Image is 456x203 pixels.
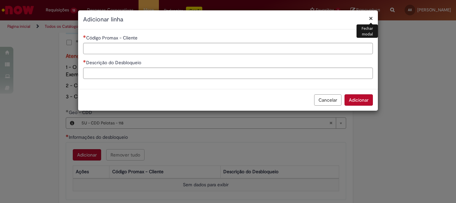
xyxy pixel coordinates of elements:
[83,35,86,38] span: Necessários
[86,35,139,41] span: Código Promax - Cliente
[86,60,143,66] span: Descrição do Desbloqueio
[83,60,86,63] span: Necessários
[357,24,378,38] div: Fechar modal
[83,68,373,79] input: Descrição do Desbloqueio
[314,94,341,106] button: Cancelar
[83,15,373,24] h2: Adicionar linha
[369,15,373,22] button: Fechar modal
[345,94,373,106] button: Adicionar
[83,43,373,54] input: Código Promax - Cliente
